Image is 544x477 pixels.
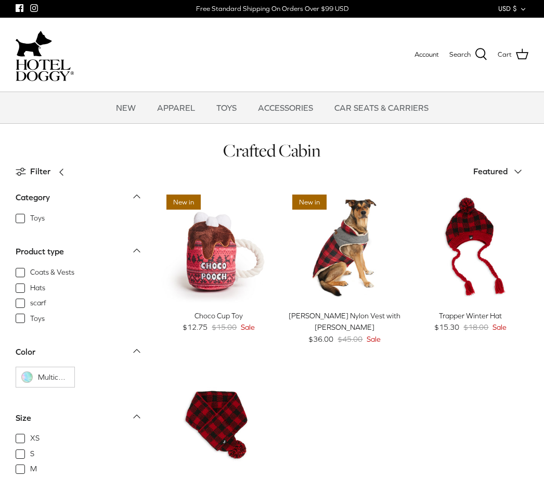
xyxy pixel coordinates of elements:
span: S [30,449,34,459]
a: NEW [107,92,145,123]
a: Free Standard Shipping On Orders Over $99 USD [196,1,348,17]
a: Instagram [30,4,38,12]
span: Toys [30,314,45,324]
span: 15% off [166,371,203,386]
span: New in [292,195,327,210]
span: Multicolor [38,372,69,383]
a: Product type [16,243,140,267]
div: Size [16,411,31,425]
a: Account [415,49,439,60]
span: Hats [30,283,45,293]
a: CAR SEATS & CARRIERS [325,92,438,123]
span: scarf [30,298,46,308]
span: Coats & Vests [30,267,74,278]
span: Featured [473,166,508,176]
span: Account [415,50,439,58]
span: New in [166,195,201,210]
span: Search [449,49,471,60]
a: Facebook [16,4,23,12]
span: Filter [30,165,50,178]
span: $15.00 [212,321,237,333]
a: Trapper Winter Hat $15.30 $18.00 Sale [413,310,528,333]
span: M [30,464,37,474]
span: $18.00 [463,321,488,333]
span: $15.30 [434,321,459,333]
a: Trapper Winter Hat [413,189,528,305]
img: hoteldoggycom [16,59,74,81]
span: $36.00 [308,333,333,345]
div: Product type [16,245,64,259]
a: Filter [16,159,71,184]
div: Color [16,345,35,359]
a: APPAREL [148,92,204,123]
div: Category [16,191,50,204]
h1: Crafted Cabin [16,139,528,162]
span: Sale [367,333,381,345]
span: Toys [30,213,45,224]
a: Choco Cup Toy [161,189,277,305]
a: Melton Nylon Vest with Sherpa Lining [287,189,403,305]
span: $45.00 [338,333,362,345]
a: Cart [498,48,528,61]
img: dog-icon.svg [16,28,52,59]
a: Choco Cup Toy $12.75 $15.00 Sale [161,310,277,333]
div: Trapper Winter Hat [413,310,528,321]
div: Choco Cup Toy [161,310,277,321]
a: Size [16,409,140,433]
a: ACCESSORIES [249,92,322,123]
span: Sale [241,321,255,333]
div: [PERSON_NAME] Nylon Vest with [PERSON_NAME] [287,310,403,333]
a: [PERSON_NAME] Nylon Vest with [PERSON_NAME] $36.00 $45.00 Sale [287,310,403,345]
span: $12.75 [183,321,208,333]
a: hoteldoggycom [16,28,74,81]
span: XS [30,433,40,444]
span: 15% off [418,195,455,210]
a: Search [449,48,487,61]
button: Featured [473,160,528,183]
div: Free Standard Shipping On Orders Over $99 USD [196,4,348,14]
a: TOYS [207,92,246,123]
span: Sale [493,321,507,333]
a: Color [16,344,140,367]
a: Category [16,189,140,213]
span: Cart [498,49,512,60]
